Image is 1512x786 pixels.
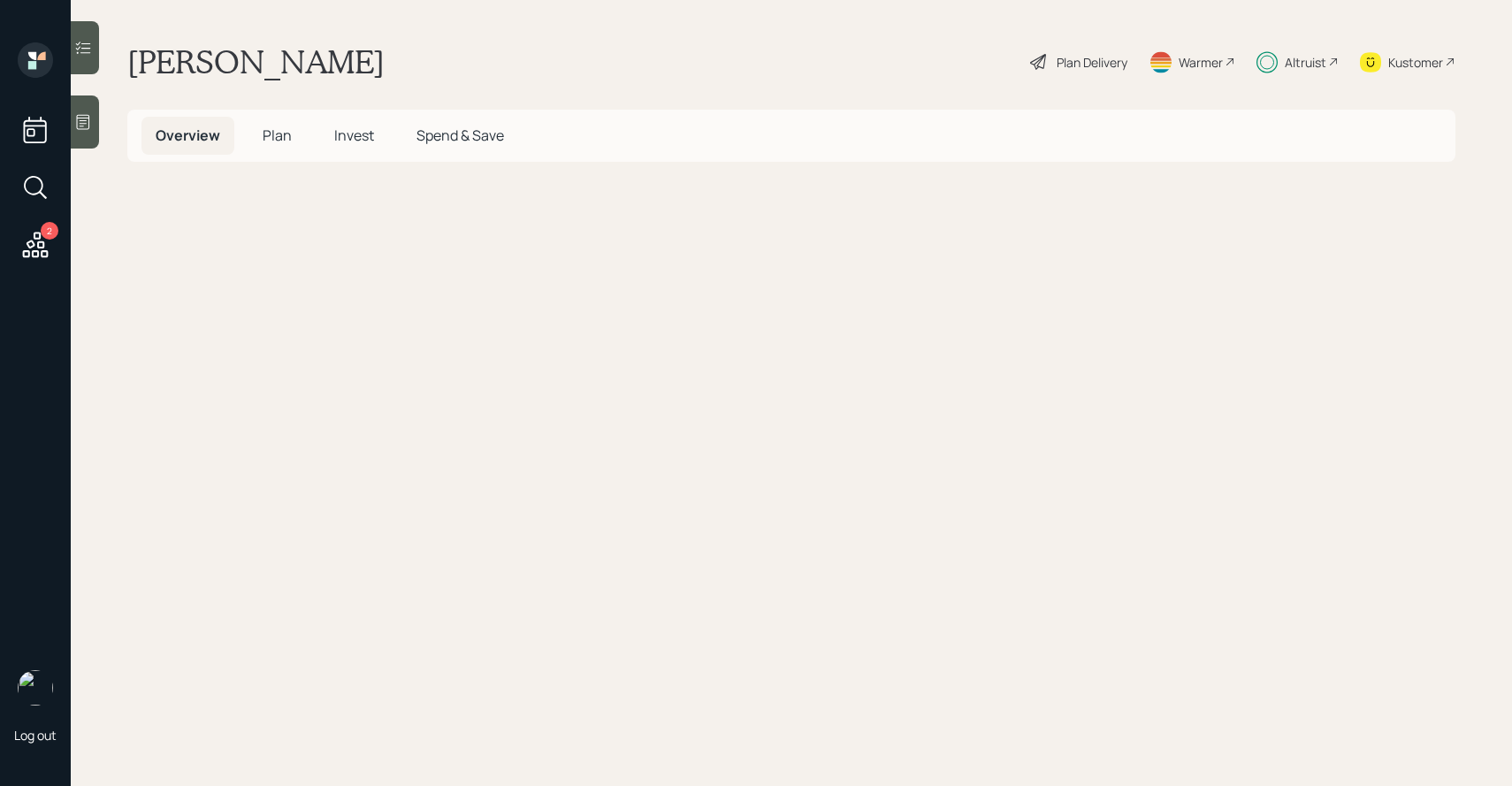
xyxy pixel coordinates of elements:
[1057,53,1127,72] div: Plan Delivery
[416,126,504,145] span: Spend & Save
[18,670,53,706] img: sami-boghos-headshot.png
[1179,53,1223,72] div: Warmer
[127,42,385,81] h1: [PERSON_NAME]
[1285,53,1326,72] div: Altruist
[41,222,58,240] div: 2
[334,126,374,145] span: Invest
[156,126,220,145] span: Overview
[1388,53,1443,72] div: Kustomer
[263,126,292,145] span: Plan
[14,727,57,744] div: Log out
